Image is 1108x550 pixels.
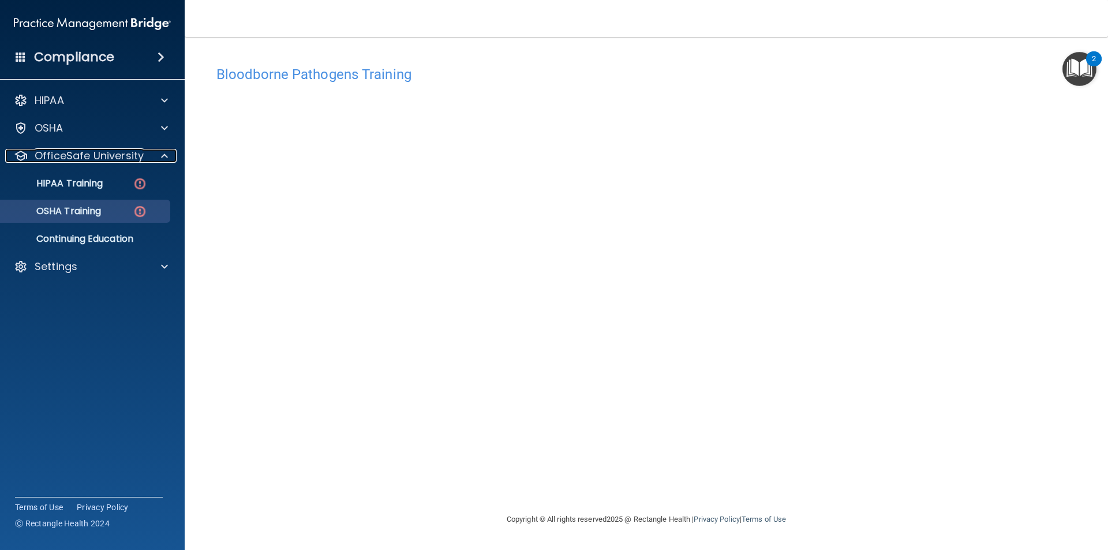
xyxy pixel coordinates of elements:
p: OfficeSafe University [35,149,144,163]
iframe: Drift Widget Chat Controller [908,468,1094,514]
a: Terms of Use [742,515,786,523]
p: OSHA [35,121,63,135]
p: HIPAA Training [8,178,103,189]
p: HIPAA [35,93,64,107]
a: OfficeSafe University [14,149,168,163]
span: Ⓒ Rectangle Health 2024 [15,518,110,529]
h4: Bloodborne Pathogens Training [216,67,1076,82]
p: OSHA Training [8,205,101,217]
p: Continuing Education [8,233,165,245]
a: Settings [14,260,168,274]
img: PMB logo [14,12,171,35]
a: Privacy Policy [77,502,129,513]
p: Settings [35,260,77,274]
a: Privacy Policy [694,515,739,523]
a: OSHA [14,121,168,135]
iframe: bbp [216,88,1076,443]
h4: Compliance [34,49,114,65]
img: danger-circle.6113f641.png [133,177,147,191]
a: Terms of Use [15,502,63,513]
a: HIPAA [14,93,168,107]
img: danger-circle.6113f641.png [133,204,147,219]
button: Open Resource Center, 2 new notifications [1062,52,1096,86]
div: Copyright © All rights reserved 2025 @ Rectangle Health | | [436,501,857,538]
div: 2 [1092,59,1096,74]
